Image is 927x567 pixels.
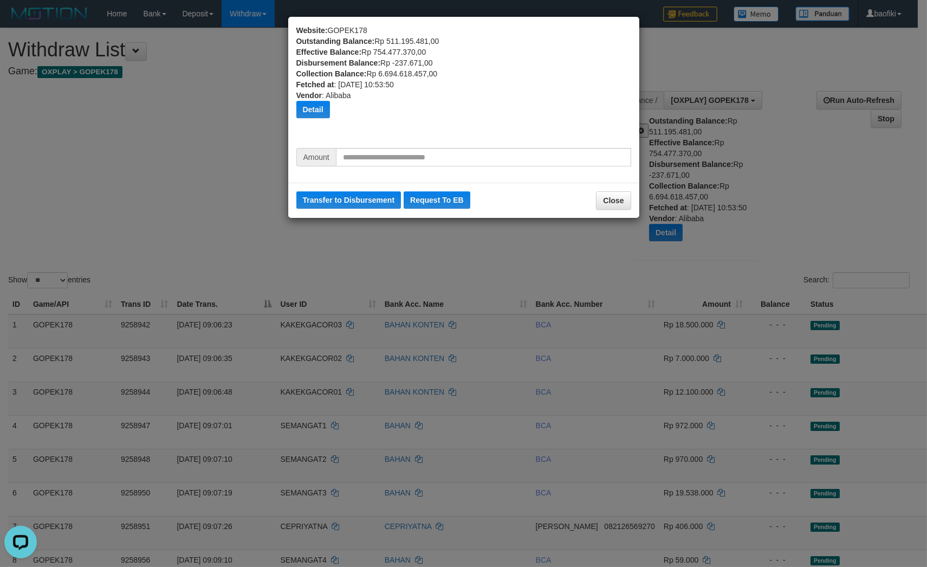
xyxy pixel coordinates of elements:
[296,91,322,100] b: Vendor
[596,191,631,210] button: Close
[296,26,328,35] b: Website:
[296,101,330,118] button: Detail
[296,69,367,78] b: Collection Balance:
[4,4,37,37] button: Open LiveChat chat widget
[296,80,334,89] b: Fetched at
[404,191,470,209] button: Request To EB
[296,191,401,209] button: Transfer to Disbursement
[296,148,336,166] span: Amount
[296,37,375,46] b: Outstanding Balance:
[296,59,381,67] b: Disbursement Balance:
[296,48,362,56] b: Effective Balance:
[296,25,631,148] div: GOPEK178 Rp 511.195.481,00 Rp 754.477.370,00 Rp -237.671,00 Rp 6.694.618.457,00 : [DATE] 10:53:50...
